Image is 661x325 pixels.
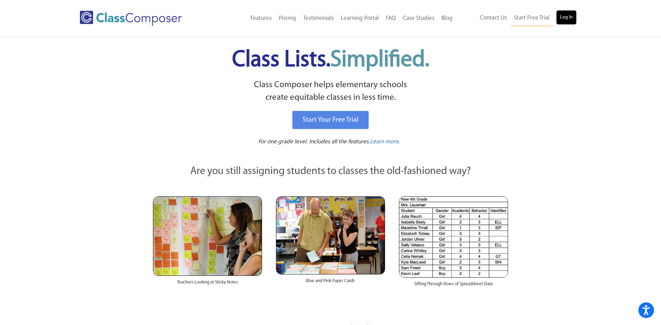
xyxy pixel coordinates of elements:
[556,10,576,24] a: Log In
[152,79,509,104] p: Class Composer helps elementary schools create equitable classes in less time.
[153,196,262,276] img: Teachers Looking at Sticky Notes
[275,11,300,26] a: Pricing
[330,49,429,71] span: Simplified.
[456,10,576,26] nav: Header Menu
[399,11,438,26] a: Case Studies
[300,11,337,26] a: Testimonials
[153,276,262,293] div: Teachers Looking at Sticky Notes
[510,10,553,26] a: Start Free Trial
[232,49,429,71] span: Class Lists.
[399,278,508,294] div: Sifting Through Rows of Spreadsheet Data
[276,196,385,274] img: Blue and Pink Paper Cards
[153,164,508,179] p: Are you still assigning students to classes the old-fashioned way?
[247,11,275,26] a: Features
[210,11,456,26] nav: Header Menu
[292,111,369,129] a: Start Your Free Trial
[370,139,400,145] span: Learn more.
[438,11,456,26] a: Blog
[337,11,382,26] a: Learning Portal
[476,10,510,26] a: Contact Us
[80,11,182,26] img: Class Composer
[370,138,400,146] a: Learn more.
[276,274,385,291] div: Blue and Pink Paper Cards
[382,11,399,26] a: FAQ
[399,196,508,278] img: Spreadsheets
[258,139,370,145] span: For one grade level. Includes all the features.
[302,116,359,123] span: Start Your Free Trial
